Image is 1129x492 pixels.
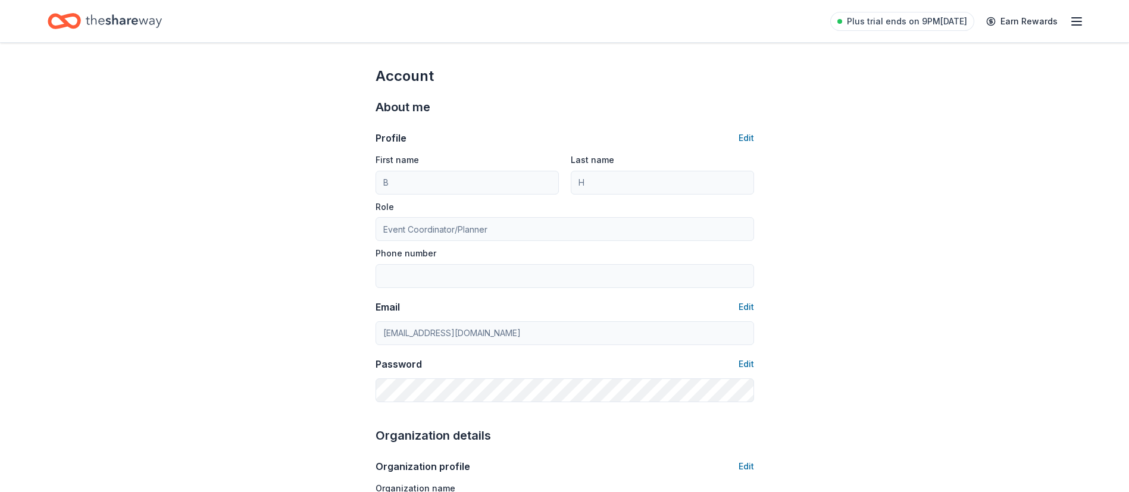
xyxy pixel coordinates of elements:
[376,459,470,474] div: Organization profile
[739,459,754,474] button: Edit
[830,12,974,31] a: Plus trial ends on 9PM[DATE]
[48,7,162,35] a: Home
[376,131,406,145] div: Profile
[376,357,422,371] div: Password
[376,201,394,213] label: Role
[376,154,419,166] label: First name
[571,154,614,166] label: Last name
[376,98,754,117] div: About me
[979,11,1065,32] a: Earn Rewards
[376,247,436,259] label: Phone number
[376,300,400,314] div: Email
[739,300,754,314] button: Edit
[739,131,754,145] button: Edit
[376,426,754,445] div: Organization details
[847,14,967,29] span: Plus trial ends on 9PM[DATE]
[376,67,754,86] div: Account
[739,357,754,371] button: Edit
